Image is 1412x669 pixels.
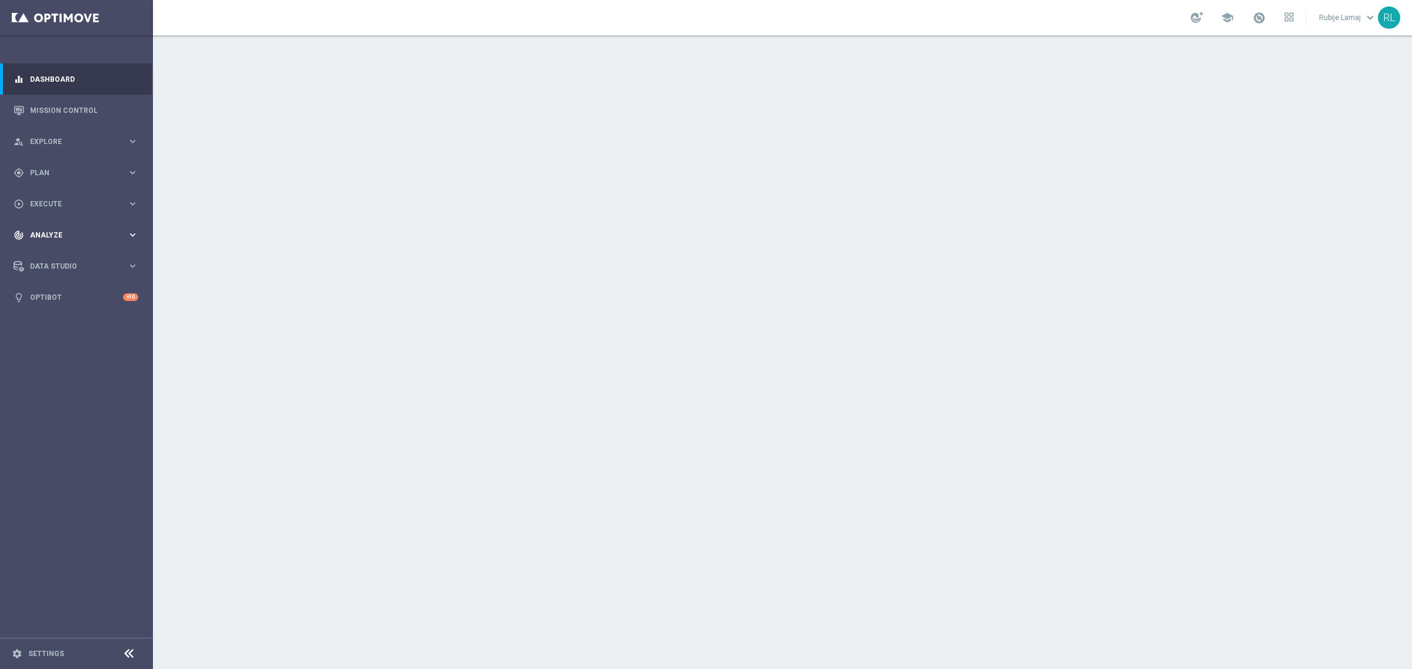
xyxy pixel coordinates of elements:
i: track_changes [14,230,24,240]
a: Mission Control [30,95,138,126]
i: settings [12,648,22,659]
button: play_circle_outline Execute keyboard_arrow_right [13,199,139,209]
div: Analyze [14,230,127,240]
span: school [1221,11,1234,24]
span: Data Studio [30,263,127,270]
div: Execute [14,199,127,209]
span: Analyze [30,232,127,239]
button: track_changes Analyze keyboard_arrow_right [13,230,139,240]
a: Dashboard [30,63,138,95]
span: Execute [30,200,127,208]
i: lightbulb [14,292,24,303]
i: person_search [14,136,24,147]
button: Mission Control [13,106,139,115]
i: equalizer [14,74,24,85]
div: Explore [14,136,127,147]
i: keyboard_arrow_right [127,198,138,209]
button: person_search Explore keyboard_arrow_right [13,137,139,146]
div: Plan [14,168,127,178]
button: Data Studio keyboard_arrow_right [13,262,139,271]
button: gps_fixed Plan keyboard_arrow_right [13,168,139,178]
i: gps_fixed [14,168,24,178]
i: keyboard_arrow_right [127,260,138,272]
div: +10 [123,293,138,301]
i: play_circle_outline [14,199,24,209]
a: Optibot [30,282,123,313]
a: Rubije Lamajkeyboard_arrow_down [1318,9,1378,26]
span: keyboard_arrow_down [1364,11,1377,24]
i: keyboard_arrow_right [127,229,138,240]
div: RL [1378,6,1400,29]
a: Settings [28,650,64,657]
div: Optibot [14,282,138,313]
div: Dashboard [14,63,138,95]
span: Explore [30,138,127,145]
i: keyboard_arrow_right [127,136,138,147]
button: equalizer Dashboard [13,75,139,84]
div: Mission Control [14,95,138,126]
span: Plan [30,169,127,176]
div: Data Studio [14,261,127,272]
i: keyboard_arrow_right [127,167,138,178]
button: lightbulb Optibot +10 [13,293,139,302]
